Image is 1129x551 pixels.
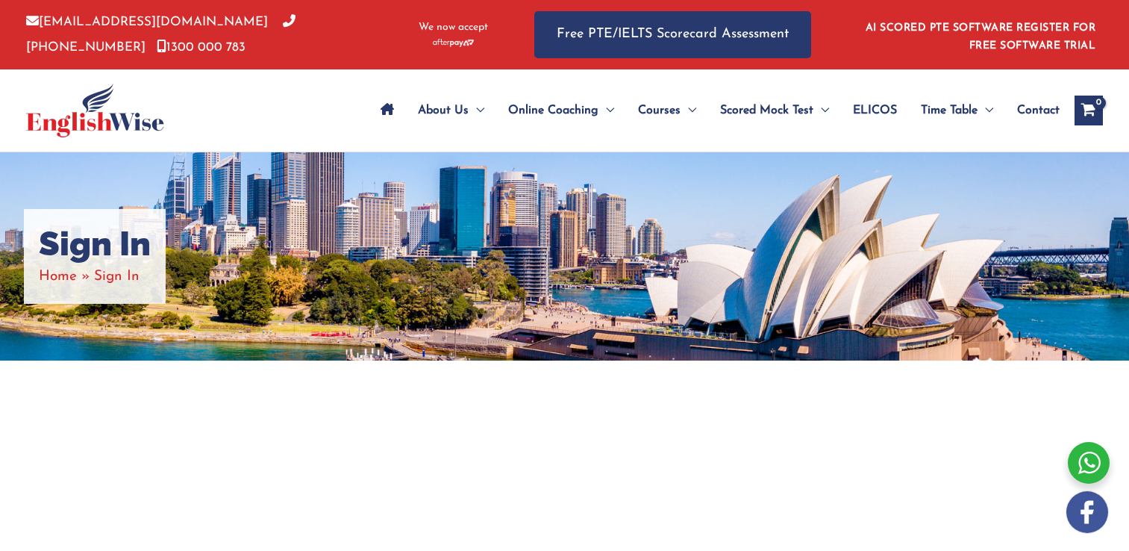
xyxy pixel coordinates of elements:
[406,84,496,137] a: About UsMenu Toggle
[26,84,164,137] img: cropped-ew-logo
[866,22,1096,52] a: AI SCORED PTE SOFTWARE REGISTER FOR FREE SOFTWARE TRIAL
[708,84,841,137] a: Scored Mock TestMenu Toggle
[26,16,268,28] a: [EMAIL_ADDRESS][DOMAIN_NAME]
[1005,84,1060,137] a: Contact
[1075,96,1103,125] a: View Shopping Cart, empty
[1066,491,1108,533] img: white-facebook.png
[39,224,151,264] h1: Sign In
[921,84,978,137] span: Time Table
[419,20,488,35] span: We now accept
[39,264,151,289] nav: Breadcrumbs
[909,84,1005,137] a: Time TableMenu Toggle
[496,84,626,137] a: Online CoachingMenu Toggle
[598,84,614,137] span: Menu Toggle
[978,84,993,137] span: Menu Toggle
[39,270,77,284] a: Home
[508,84,598,137] span: Online Coaching
[418,84,469,137] span: About Us
[1017,84,1060,137] span: Contact
[369,84,1060,137] nav: Site Navigation: Main Menu
[469,84,484,137] span: Menu Toggle
[853,84,897,137] span: ELICOS
[94,270,140,284] span: Sign In
[626,84,708,137] a: CoursesMenu Toggle
[720,84,813,137] span: Scored Mock Test
[638,84,681,137] span: Courses
[534,11,811,58] a: Free PTE/IELTS Scorecard Assessment
[433,39,474,47] img: Afterpay-Logo
[841,84,909,137] a: ELICOS
[157,41,245,54] a: 1300 000 783
[26,16,295,53] a: [PHONE_NUMBER]
[681,84,696,137] span: Menu Toggle
[857,10,1103,59] aside: Header Widget 1
[813,84,829,137] span: Menu Toggle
